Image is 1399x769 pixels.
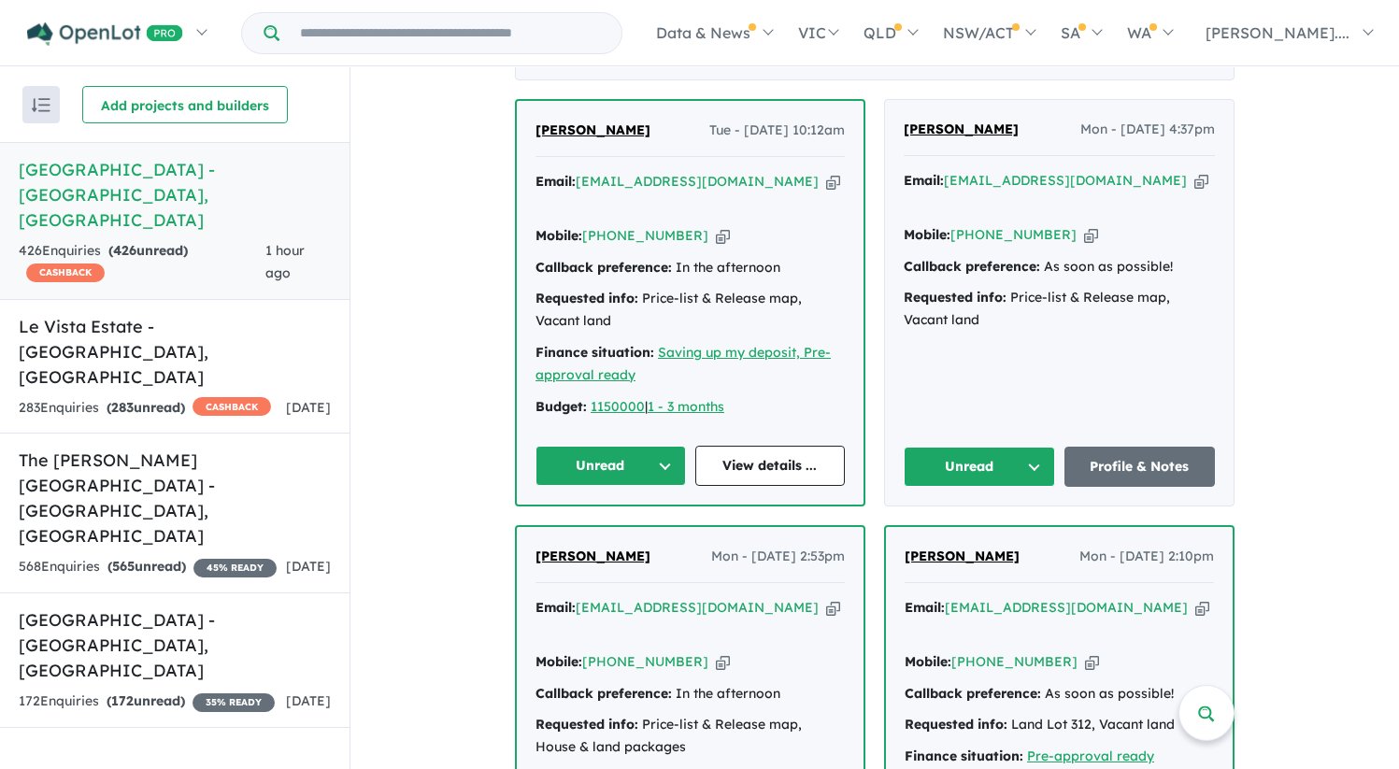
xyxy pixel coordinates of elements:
[111,399,134,416] span: 283
[716,226,730,246] button: Copy
[535,599,576,616] strong: Email:
[905,546,1020,568] a: [PERSON_NAME]
[535,716,638,733] strong: Requested info:
[576,599,819,616] a: [EMAIL_ADDRESS][DOMAIN_NAME]
[19,157,331,233] h5: [GEOGRAPHIC_DATA] - [GEOGRAPHIC_DATA] , [GEOGRAPHIC_DATA]
[535,546,650,568] a: [PERSON_NAME]
[112,558,135,575] span: 565
[535,290,638,306] strong: Requested info:
[944,172,1187,189] a: [EMAIL_ADDRESS][DOMAIN_NAME]
[26,263,105,282] span: CASHBACK
[1084,225,1098,245] button: Copy
[716,652,730,672] button: Copy
[905,599,945,616] strong: Email:
[19,397,271,420] div: 283 Enquir ies
[535,653,582,670] strong: Mobile:
[19,448,331,548] h5: The [PERSON_NAME][GEOGRAPHIC_DATA] - [GEOGRAPHIC_DATA] , [GEOGRAPHIC_DATA]
[535,714,845,759] div: Price-list & Release map, House & land packages
[582,227,708,244] a: [PHONE_NUMBER]
[535,685,672,702] strong: Callback preference:
[905,714,1214,736] div: Land Lot 312, Vacant land
[535,173,576,190] strong: Email:
[535,259,672,276] strong: Callback preference:
[1064,447,1216,487] a: Profile & Notes
[1079,546,1214,568] span: Mon - [DATE] 2:10pm
[193,397,271,416] span: CASHBACK
[535,683,845,705] div: In the afternoon
[27,22,183,46] img: Openlot PRO Logo White
[695,446,846,486] a: View details ...
[19,691,275,713] div: 172 Enquir ies
[535,288,845,333] div: Price-list & Release map, Vacant land
[905,685,1041,702] strong: Callback preference:
[945,599,1188,616] a: [EMAIL_ADDRESS][DOMAIN_NAME]
[905,548,1020,564] span: [PERSON_NAME]
[535,121,650,138] span: [PERSON_NAME]
[1206,23,1349,42] span: [PERSON_NAME]....
[113,242,136,259] span: 426
[648,398,724,415] a: 1 - 3 months
[107,692,185,709] strong: ( unread)
[1085,652,1099,672] button: Copy
[905,683,1214,705] div: As soon as possible!
[535,257,845,279] div: In the afternoon
[535,344,654,361] strong: Finance situation:
[904,172,944,189] strong: Email:
[535,398,587,415] strong: Budget:
[1080,119,1215,141] span: Mon - [DATE] 4:37pm
[283,13,618,53] input: Try estate name, suburb, builder or developer
[535,344,831,383] a: Saving up my deposit, Pre-approval ready
[950,226,1077,243] a: [PHONE_NUMBER]
[1027,748,1154,764] a: Pre-approval ready
[904,258,1040,275] strong: Callback preference:
[535,396,845,419] div: |
[1195,598,1209,618] button: Copy
[111,692,134,709] span: 172
[286,558,331,575] span: [DATE]
[904,121,1019,137] span: [PERSON_NAME]
[904,226,950,243] strong: Mobile:
[905,716,1007,733] strong: Requested info:
[265,242,305,281] span: 1 hour ago
[19,556,277,578] div: 568 Enquir ies
[904,289,1006,306] strong: Requested info:
[591,398,645,415] a: 1150000
[709,120,845,142] span: Tue - [DATE] 10:12am
[286,692,331,709] span: [DATE]
[904,287,1215,332] div: Price-list & Release map, Vacant land
[826,598,840,618] button: Copy
[904,119,1019,141] a: [PERSON_NAME]
[951,653,1078,670] a: [PHONE_NUMBER]
[1194,171,1208,191] button: Copy
[904,447,1055,487] button: Unread
[711,546,845,568] span: Mon - [DATE] 2:53pm
[535,446,686,486] button: Unread
[107,399,185,416] strong: ( unread)
[582,653,708,670] a: [PHONE_NUMBER]
[286,399,331,416] span: [DATE]
[826,172,840,192] button: Copy
[535,120,650,142] a: [PERSON_NAME]
[108,242,188,259] strong: ( unread)
[193,559,277,577] span: 45 % READY
[535,227,582,244] strong: Mobile:
[576,173,819,190] a: [EMAIL_ADDRESS][DOMAIN_NAME]
[32,98,50,112] img: sort.svg
[535,548,650,564] span: [PERSON_NAME]
[193,693,275,712] span: 35 % READY
[19,607,331,683] h5: [GEOGRAPHIC_DATA] - [GEOGRAPHIC_DATA] , [GEOGRAPHIC_DATA]
[904,256,1215,278] div: As soon as possible!
[905,653,951,670] strong: Mobile:
[107,558,186,575] strong: ( unread)
[19,314,331,390] h5: Le Vista Estate - [GEOGRAPHIC_DATA] , [GEOGRAPHIC_DATA]
[19,240,265,285] div: 426 Enquir ies
[905,748,1023,764] strong: Finance situation:
[82,86,288,123] button: Add projects and builders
